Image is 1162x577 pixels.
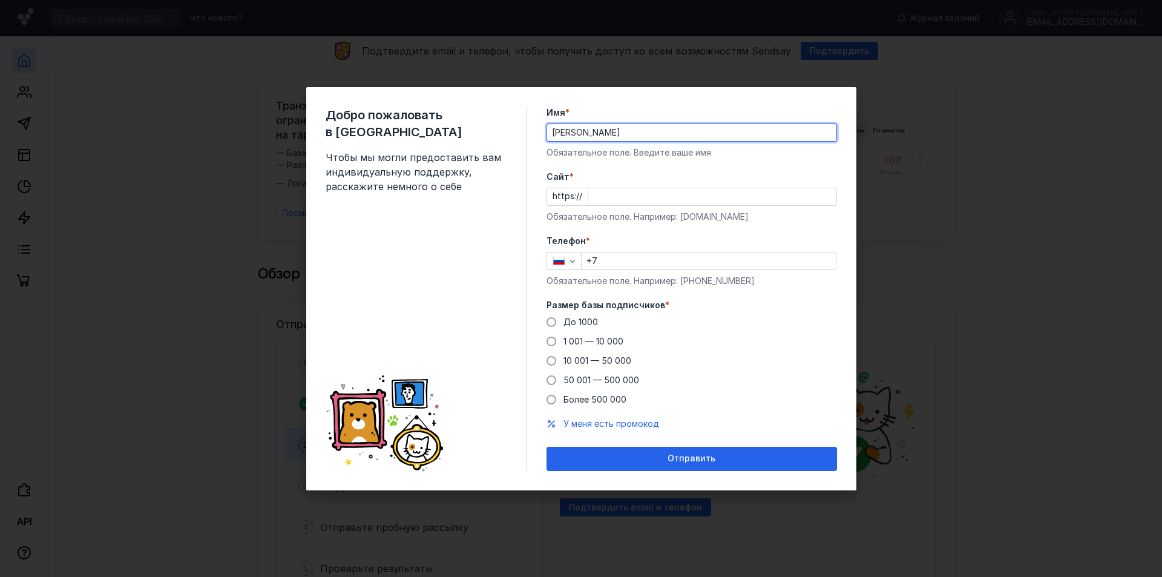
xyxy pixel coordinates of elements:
span: Имя [547,107,565,119]
span: Добро пожаловать в [GEOGRAPHIC_DATA] [326,107,507,140]
div: Обязательное поле. Например: [PHONE_NUMBER] [547,275,837,287]
span: 1 001 — 10 000 [563,336,623,346]
span: Размер базы подписчиков [547,299,665,311]
span: 50 001 — 500 000 [563,375,639,385]
span: Телефон [547,235,586,247]
span: 10 001 — 50 000 [563,355,631,366]
button: Отправить [547,447,837,471]
span: У меня есть промокод [563,418,659,429]
div: Обязательное поле. Например: [DOMAIN_NAME] [547,211,837,223]
button: У меня есть промокод [563,418,659,430]
span: Более 500 000 [563,394,626,404]
div: Обязательное поле. Введите ваше имя [547,147,837,159]
span: Чтобы мы могли предоставить вам индивидуальную поддержку, расскажите немного о себе [326,150,507,194]
span: Отправить [668,453,715,464]
span: Cайт [547,171,570,183]
span: До 1000 [563,317,598,327]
